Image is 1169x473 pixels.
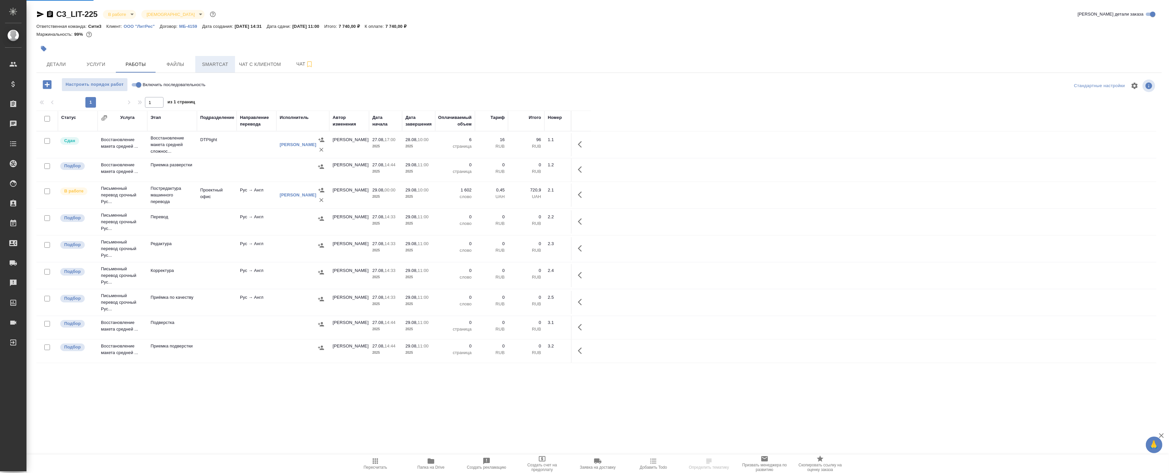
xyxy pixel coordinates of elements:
div: В работе [141,10,205,19]
p: 0 [439,343,472,349]
p: 16 [478,136,505,143]
p: RUB [511,247,541,254]
div: 3.2 [548,343,568,349]
div: 1.2 [548,162,568,168]
button: Здесь прячутся важные кнопки [574,187,590,203]
p: 27.08, [372,295,385,300]
p: 0 [478,267,505,274]
p: 96 [511,136,541,143]
button: Заявка на доставку [570,454,626,473]
button: Назначить [316,135,326,145]
div: Этап [151,114,161,121]
div: Можно подбирать исполнителей [60,294,94,303]
span: 🙏 [1148,438,1160,452]
p: 14:44 [385,320,396,325]
p: 11:00 [418,241,429,246]
span: Включить последовательность [143,81,206,88]
button: Скопировать ссылку для ЯМессенджера [36,10,44,18]
span: Чат с клиентом [239,60,281,69]
p: UAH [478,193,505,200]
p: страница [439,326,472,333]
button: Удалить [316,195,326,205]
button: Здесь прячутся важные кнопки [574,267,590,283]
p: 27.08, [372,137,385,142]
td: Письменный перевод срочный Рус... [98,182,147,208]
div: 2.5 [548,294,568,301]
p: Восстановление макета средней сложнос... [151,135,194,155]
p: 0 [511,319,541,326]
span: Услуги [80,60,112,69]
p: 28.08, [405,137,418,142]
p: 17:00 [385,137,396,142]
p: 2025 [405,301,432,307]
p: 0 [511,267,541,274]
p: [DATE] 14:31 [235,24,267,29]
div: Тариф [491,114,505,121]
p: Подбор [64,215,81,221]
td: [PERSON_NAME] [329,291,369,314]
p: слово [439,220,472,227]
div: Автор изменения [333,114,366,128]
p: RUB [478,220,505,227]
div: Дата начала [372,114,399,128]
p: Договор: [160,24,179,29]
p: Корректура [151,267,194,274]
p: 0 [511,214,541,220]
td: Рус → Англ [237,291,276,314]
p: слово [439,193,472,200]
p: слово [439,274,472,281]
span: Создать рекламацию [467,465,506,470]
td: Восстановление макета средней ... [98,133,147,156]
p: 2025 [405,247,432,254]
div: Можно подбирать исполнителей [60,343,94,352]
p: 2025 [372,168,399,175]
td: [PERSON_NAME] [329,316,369,339]
p: 29.08, [405,214,418,219]
p: 14:44 [385,162,396,167]
button: Определить тематику [681,454,737,473]
a: ООО "ЛитРес" [124,23,160,29]
p: 0 [511,240,541,247]
p: 2025 [405,349,432,356]
p: Подбор [64,320,81,327]
td: Письменный перевод срочный Рус... [98,236,147,262]
p: RUB [511,301,541,307]
p: RUB [511,220,541,227]
button: Пересчитать [348,454,403,473]
p: Сдан [64,137,75,144]
p: 0 [439,240,472,247]
div: Направление перевода [240,114,273,128]
p: 29.08, [405,268,418,273]
button: 🙏 [1146,437,1162,453]
a: C3_LIT-225 [56,10,98,19]
p: 29.08, [405,343,418,348]
button: Добавить тэг [36,41,51,56]
button: Сгруппировать [101,115,108,121]
button: Назначить [316,240,326,250]
p: 2025 [372,143,399,150]
div: Можно подбирать исполнителей [60,319,94,328]
p: 00:00 [385,187,396,192]
p: 0 [478,343,505,349]
p: 29.08, [405,162,418,167]
td: DTPlight [197,133,237,156]
span: Скопировать ссылку на оценку заказа [796,463,844,472]
p: 27.08, [372,241,385,246]
p: 14:33 [385,241,396,246]
p: Приемка подверстки [151,343,194,349]
div: 3.1 [548,319,568,326]
button: Скопировать ссылку на оценку заказа [792,454,848,473]
p: RUB [511,349,541,356]
div: Итого [529,114,541,121]
span: из 1 страниц [167,98,195,108]
p: Сити3 [88,24,107,29]
button: Назначить [316,294,326,304]
span: Настроить таблицу [1127,78,1143,94]
button: Призвать менеджера по развитию [737,454,792,473]
p: RUB [478,274,505,281]
p: 11:00 [418,295,429,300]
div: 2.2 [548,214,568,220]
p: 0 [478,294,505,301]
p: 14:33 [385,295,396,300]
button: Добавить Todo [626,454,681,473]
